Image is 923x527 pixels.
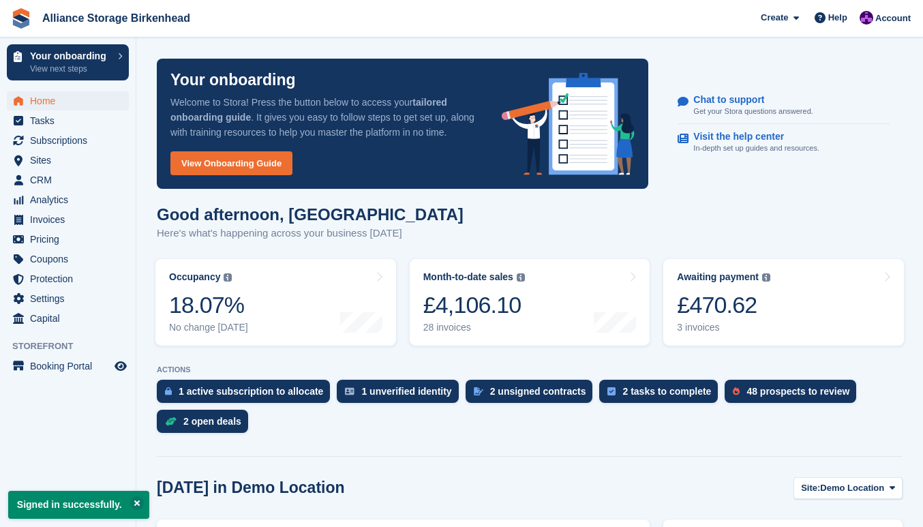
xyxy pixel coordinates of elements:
[860,11,873,25] img: Romilly Norton
[30,151,112,170] span: Sites
[30,289,112,308] span: Settings
[693,142,819,154] p: In-depth set up guides and resources.
[677,291,770,319] div: £470.62
[170,151,292,175] a: View Onboarding Guide
[30,357,112,376] span: Booking Portal
[169,322,248,333] div: No change [DATE]
[30,131,112,150] span: Subscriptions
[224,273,232,282] img: icon-info-grey-7440780725fd019a000dd9b08b2336e03edf1995a4989e88bcd33f0948082b44.svg
[474,387,483,395] img: contract_signature_icon-13c848040528278c33f63329250d36e43548de30e8caae1d1a13099fd9432cc5.svg
[37,7,196,29] a: Alliance Storage Birkenhead
[761,11,788,25] span: Create
[179,386,323,397] div: 1 active subscription to allocate
[361,386,451,397] div: 1 unverified identity
[828,11,847,25] span: Help
[7,230,129,249] a: menu
[165,387,172,395] img: active_subscription_to_allocate_icon-d502201f5373d7db506a760aba3b589e785aa758c864c3986d89f69b8ff3...
[663,259,904,346] a: Awaiting payment £470.62 3 invoices
[677,322,770,333] div: 3 invoices
[725,380,863,410] a: 48 prospects to review
[157,479,345,497] h2: [DATE] in Demo Location
[490,386,586,397] div: 2 unsigned contracts
[7,111,129,130] a: menu
[11,8,31,29] img: stora-icon-8386f47178a22dfd0bd8f6a31ec36ba5ce8667c1dd55bd0f319d3a0aa187defe.svg
[7,309,129,328] a: menu
[7,190,129,209] a: menu
[157,410,255,440] a: 2 open deals
[157,205,464,224] h1: Good afternoon, [GEOGRAPHIC_DATA]
[599,380,725,410] a: 2 tasks to complete
[820,481,884,495] span: Demo Location
[7,151,129,170] a: menu
[157,226,464,241] p: Here's what's happening across your business [DATE]
[678,87,890,125] a: Chat to support Get your Stora questions answered.
[169,271,220,283] div: Occupancy
[693,131,808,142] p: Visit the help center
[677,271,759,283] div: Awaiting payment
[157,365,903,374] p: ACTIONS
[7,44,129,80] a: Your onboarding View next steps
[875,12,911,25] span: Account
[30,309,112,328] span: Capital
[30,111,112,130] span: Tasks
[466,380,600,410] a: 2 unsigned contracts
[410,259,650,346] a: Month-to-date sales £4,106.10 28 invoices
[30,250,112,269] span: Coupons
[678,124,890,161] a: Visit the help center In-depth set up guides and resources.
[7,210,129,229] a: menu
[30,51,111,61] p: Your onboarding
[30,170,112,190] span: CRM
[165,417,177,426] img: deal-1b604bf984904fb50ccaf53a9ad4b4a5d6e5aea283cecdc64d6e3604feb123c2.svg
[746,386,849,397] div: 48 prospects to review
[7,357,129,376] a: menu
[7,289,129,308] a: menu
[12,340,136,353] span: Storefront
[183,416,241,427] div: 2 open deals
[7,170,129,190] a: menu
[170,95,480,140] p: Welcome to Stora! Press the button below to access your . It gives you easy to follow steps to ge...
[423,291,525,319] div: £4,106.10
[693,94,802,106] p: Chat to support
[693,106,813,117] p: Get your Stora questions answered.
[8,491,149,519] p: Signed in successfully.
[345,387,354,395] img: verify_identity-adf6edd0f0f0b5bbfe63781bf79b02c33cf7c696d77639b501bdc392416b5a36.svg
[733,387,740,395] img: prospect-51fa495bee0391a8d652442698ab0144808aea92771e9ea1ae160a38d050c398.svg
[30,91,112,110] span: Home
[169,291,248,319] div: 18.07%
[170,72,296,88] p: Your onboarding
[801,481,820,495] span: Site:
[793,477,903,500] button: Site: Demo Location
[7,250,129,269] a: menu
[7,91,129,110] a: menu
[30,190,112,209] span: Analytics
[30,210,112,229] span: Invoices
[622,386,711,397] div: 2 tasks to complete
[607,387,616,395] img: task-75834270c22a3079a89374b754ae025e5fb1db73e45f91037f5363f120a921f8.svg
[517,273,525,282] img: icon-info-grey-7440780725fd019a000dd9b08b2336e03edf1995a4989e88bcd33f0948082b44.svg
[112,358,129,374] a: Preview store
[7,131,129,150] a: menu
[155,259,396,346] a: Occupancy 18.07% No change [DATE]
[30,269,112,288] span: Protection
[762,273,770,282] img: icon-info-grey-7440780725fd019a000dd9b08b2336e03edf1995a4989e88bcd33f0948082b44.svg
[423,322,525,333] div: 28 invoices
[337,380,465,410] a: 1 unverified identity
[30,230,112,249] span: Pricing
[423,271,513,283] div: Month-to-date sales
[157,380,337,410] a: 1 active subscription to allocate
[502,73,635,175] img: onboarding-info-6c161a55d2c0e0a8cae90662b2fe09162a5109e8cc188191df67fb4f79e88e88.svg
[30,63,111,75] p: View next steps
[7,269,129,288] a: menu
